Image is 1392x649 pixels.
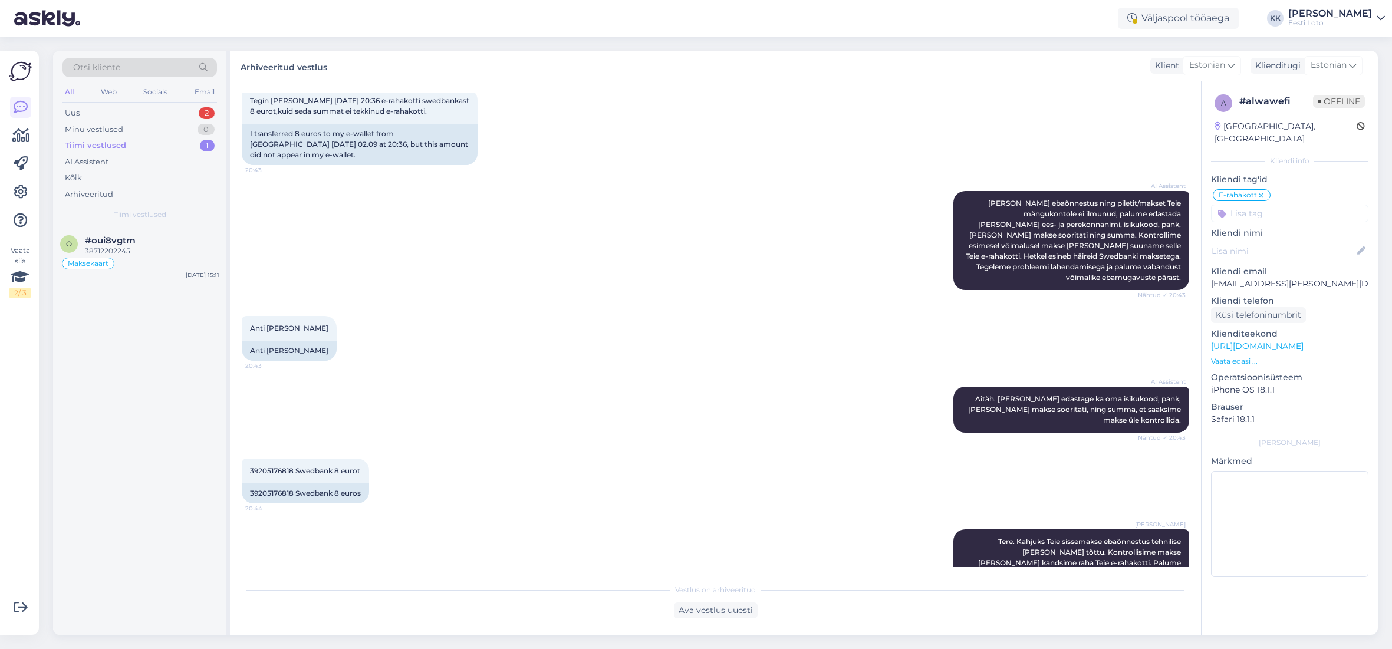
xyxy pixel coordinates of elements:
[85,246,219,256] div: 38712202245
[1211,173,1368,186] p: Kliendi tag'id
[1211,278,1368,290] p: [EMAIL_ADDRESS][PERSON_NAME][DOMAIN_NAME]
[1211,437,1368,448] div: [PERSON_NAME]
[9,288,31,298] div: 2 / 3
[1313,95,1365,108] span: Offline
[245,166,289,174] span: 20:43
[1141,182,1186,190] span: AI Assistent
[66,239,72,248] span: o
[1138,291,1186,299] span: Nähtud ✓ 20:43
[1288,9,1385,28] a: [PERSON_NAME]Eesti Loto
[65,140,126,151] div: Tiimi vestlused
[199,107,215,119] div: 2
[200,140,215,151] div: 1
[241,58,327,74] label: Arhiveeritud vestlus
[245,504,289,513] span: 20:44
[250,466,360,475] span: 39205176818 Swedbank 8 eurot
[1221,98,1226,107] span: a
[1211,227,1368,239] p: Kliendi nimi
[1211,401,1368,413] p: Brauser
[1211,341,1304,351] a: [URL][DOMAIN_NAME]
[1135,520,1186,529] span: [PERSON_NAME]
[1189,59,1225,72] span: Estonian
[675,585,756,595] span: Vestlus on arhiveeritud
[1211,265,1368,278] p: Kliendi email
[62,84,76,100] div: All
[1211,413,1368,426] p: Safari 18.1.1
[65,156,108,168] div: AI Assistent
[1150,60,1179,72] div: Klient
[1211,328,1368,340] p: Klienditeekond
[9,60,32,83] img: Askly Logo
[1211,307,1306,323] div: Küsi telefoninumbrit
[1311,59,1347,72] span: Estonian
[65,107,80,119] div: Uus
[1211,384,1368,396] p: iPhone OS 18.1.1
[9,245,31,298] div: Vaata siia
[1215,120,1357,145] div: [GEOGRAPHIC_DATA], [GEOGRAPHIC_DATA]
[1141,377,1186,386] span: AI Assistent
[1211,205,1368,222] input: Lisa tag
[198,124,215,136] div: 0
[1239,94,1313,108] div: # alwawefi
[242,341,337,361] div: Anti [PERSON_NAME]
[242,124,478,165] div: I transferred 8 euros to my e-wallet from [GEOGRAPHIC_DATA] [DATE] 02.09 at 20:36, but this amoun...
[674,602,758,618] div: Ava vestlus uuesti
[141,84,170,100] div: Socials
[1211,455,1368,467] p: Märkmed
[114,209,166,220] span: Tiimi vestlused
[65,124,123,136] div: Minu vestlused
[966,199,1183,282] span: [PERSON_NAME] ebaõnnestus ning piletit/makset Teie mängukontole ei ilmunud, palume edastada [PERS...
[73,61,120,74] span: Otsi kliente
[1211,356,1368,367] p: Vaata edasi ...
[98,84,119,100] div: Web
[1219,192,1257,199] span: E-rahakott
[978,537,1183,578] span: Tere. Kahjuks Teie sissemakse ebaõnnestus tehnilise [PERSON_NAME] tõttu. Kontrollisime makse [PER...
[1118,8,1239,29] div: Väljaspool tööaega
[1211,156,1368,166] div: Kliendi info
[1251,60,1301,72] div: Klienditugi
[1212,245,1355,258] input: Lisa nimi
[186,271,219,279] div: [DATE] 15:11
[192,84,217,100] div: Email
[65,189,113,200] div: Arhiveeritud
[1138,433,1186,442] span: Nähtud ✓ 20:43
[68,260,108,267] span: Maksekaart
[85,235,136,246] span: #oui8vgtm
[1267,10,1284,27] div: KK
[1288,9,1372,18] div: [PERSON_NAME]
[250,96,471,116] span: Tegin [PERSON_NAME] [DATE] 20:36 e-rahakotti swedbankast 8 eurot,kuid seda summat ei tekkinud e-r...
[242,483,369,503] div: 39205176818 Swedbank 8 euros
[1288,18,1372,28] div: Eesti Loto
[968,394,1183,424] span: Aitäh. [PERSON_NAME] edastage ka oma isikukood, pank, [PERSON_NAME] makse sooritati, ning summa, ...
[65,172,82,184] div: Kõik
[1211,295,1368,307] p: Kliendi telefon
[250,324,328,332] span: Anti [PERSON_NAME]
[1211,371,1368,384] p: Operatsioonisüsteem
[245,361,289,370] span: 20:43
